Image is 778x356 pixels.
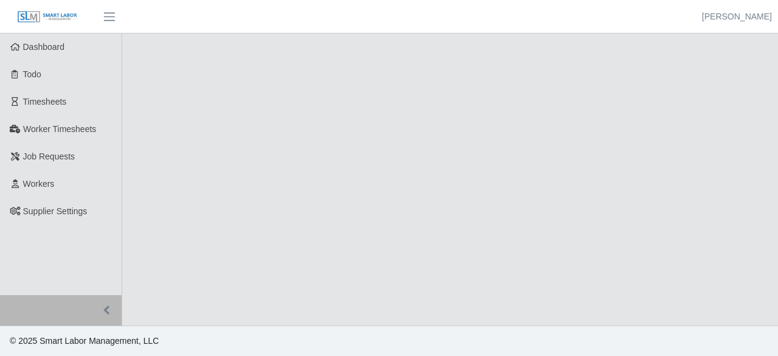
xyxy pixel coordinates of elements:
[10,336,159,346] span: © 2025 Smart Labor Management, LLC
[23,206,88,216] span: Supplier Settings
[23,97,67,106] span: Timesheets
[23,179,55,189] span: Workers
[23,42,65,52] span: Dashboard
[23,69,41,79] span: Todo
[702,10,772,23] a: [PERSON_NAME]
[23,124,96,134] span: Worker Timesheets
[17,10,78,24] img: SLM Logo
[23,152,75,161] span: Job Requests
